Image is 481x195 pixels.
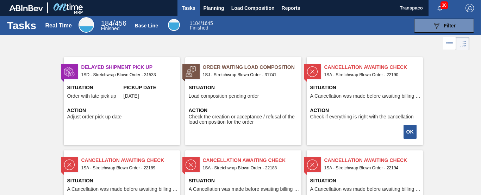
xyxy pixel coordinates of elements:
[186,66,196,77] img: status
[189,84,300,91] span: Situation
[101,26,120,31] span: Finished
[231,4,275,12] span: Load Composition
[190,20,201,26] span: 1184
[81,157,180,164] span: Cancellation Awaiting Check
[444,23,456,28] span: Filter
[203,164,296,172] span: 1SA - Stretchwrap Blown Order - 22188
[282,4,300,12] span: Reports
[67,177,178,184] span: Situation
[324,71,417,79] span: 1SA - Stretchwrap Blown Order - 22190
[45,22,72,29] div: Real Time
[204,4,224,12] span: Planning
[441,1,448,9] span: 30
[203,71,296,79] span: 1SJ - Stretchwrap Blown Order - 31741
[310,114,414,119] span: Check if everything is right with the cancellation
[203,157,301,164] span: Cancellation Awaiting Check
[64,66,75,77] img: status
[67,84,122,91] span: Situation
[124,93,139,99] span: 09/08/2025
[9,5,43,11] img: TNhmsLtSVTkK8tSr43FrP2fwEKptu5GPRR3wAAAABJRU5ErkJggg==
[67,107,178,114] span: Action
[307,160,318,170] img: status
[443,37,456,50] div: List Vision
[429,3,451,13] button: Notifications
[124,84,178,91] span: Pickup Date
[324,164,417,172] span: 1SA - Stretchwrap Blown Order - 22194
[101,19,126,27] span: / 456
[310,187,421,192] span: A Cancellation was made before awaiting billing stage
[190,21,213,30] div: Base Line
[81,71,174,79] span: 1SD - Stretchwrap Blown Order - 31533
[404,124,417,139] div: Complete task: 2217782
[186,160,196,170] img: status
[189,107,300,114] span: Action
[189,187,300,192] span: A Cancellation was made before awaiting billing stage
[67,93,116,99] span: Order with late pick up
[190,25,208,31] span: Finished
[324,157,423,164] span: Cancellation Awaiting Check
[310,107,421,114] span: Action
[456,37,469,50] div: Card Vision
[101,20,126,31] div: Real Time
[324,64,423,71] span: Cancellation Awaiting Check
[168,19,180,31] div: Base Line
[310,84,421,91] span: Situation
[7,21,36,30] h1: Tasks
[135,23,158,28] div: Base Line
[67,114,122,119] span: Adjust order pick up date
[81,64,180,71] span: Delayed Shipment Pick Up
[79,17,94,33] div: Real Time
[310,93,421,99] span: A Cancellation was made before awaiting billing stage
[404,125,417,139] button: OK
[466,4,474,12] img: Logout
[203,64,301,71] span: Order Waiting Load Composition
[414,19,474,33] button: Filter
[181,4,196,12] span: Tasks
[67,187,178,192] span: A Cancellation was made before awaiting billing stage
[101,19,113,27] span: 184
[189,114,300,125] span: Check the creation or acceptance / refusal of the load composition for the order
[310,177,421,184] span: Situation
[64,160,75,170] img: status
[307,66,318,77] img: status
[190,20,213,26] span: / 1645
[189,93,259,99] span: Load composition pending order
[81,164,174,172] span: 1SA - Stretchwrap Blown Order - 22189
[189,177,300,184] span: Situation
